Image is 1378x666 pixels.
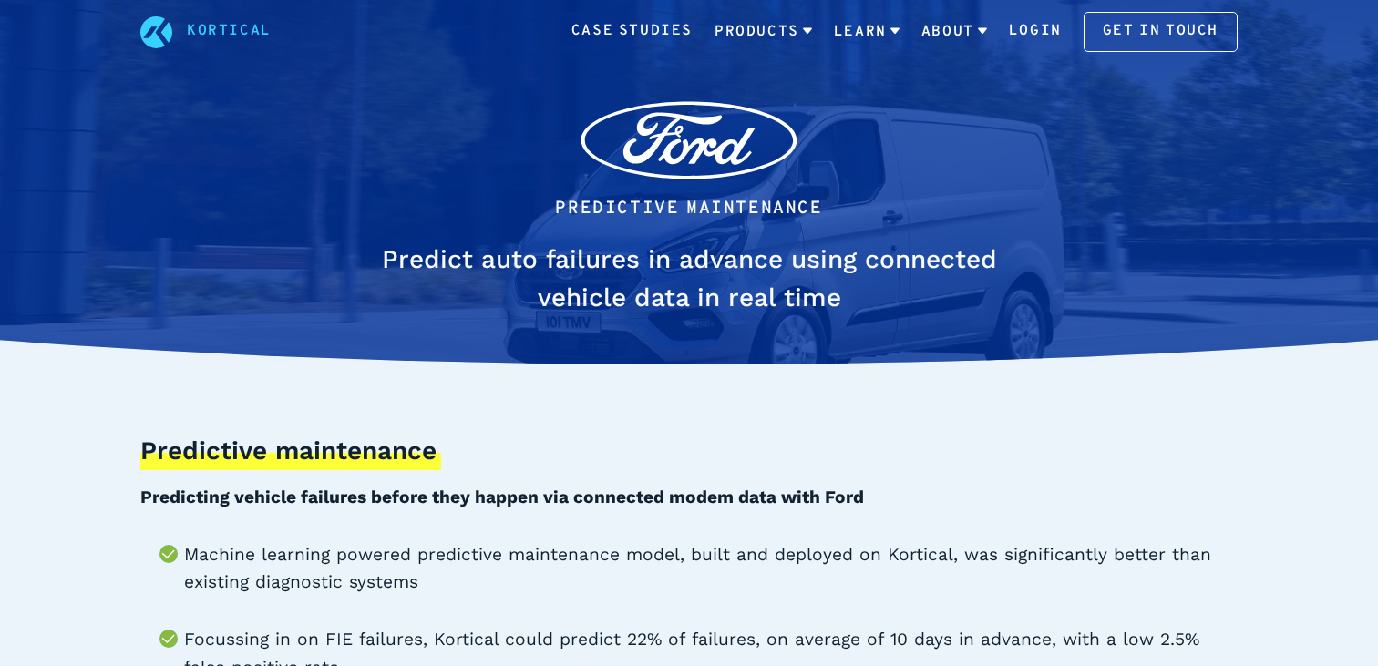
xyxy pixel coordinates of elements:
a: About [921,8,987,56]
h1: Predict auto failures in advance using connected vehicle data in real time [346,241,1032,317]
b: Predicting vehicle failures before they happen via connected modem data with Ford [140,487,864,507]
h3: Predictive maintenance [140,435,441,470]
a: Get in touch [1084,12,1238,52]
a: Products [715,8,812,56]
a: Kortical [187,20,272,44]
img: Ford client logo [575,97,803,184]
li: Machine learning powered predictive maintenance model, built and deployed on Kortical, was signif... [184,541,1238,597]
li: Predictive Maintenance [555,195,822,223]
a: Login [1009,20,1062,44]
a: Learn [834,8,900,56]
a: Case Studies [571,20,693,44]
